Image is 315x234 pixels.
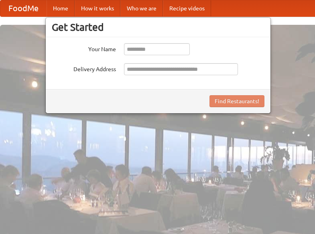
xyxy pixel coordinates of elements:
[75,0,120,16] a: How it works
[52,21,264,33] h3: Get Started
[0,0,47,16] a: FoodMe
[47,0,75,16] a: Home
[52,63,116,73] label: Delivery Address
[52,43,116,53] label: Your Name
[163,0,211,16] a: Recipe videos
[209,95,264,107] button: Find Restaurants!
[120,0,163,16] a: Who we are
